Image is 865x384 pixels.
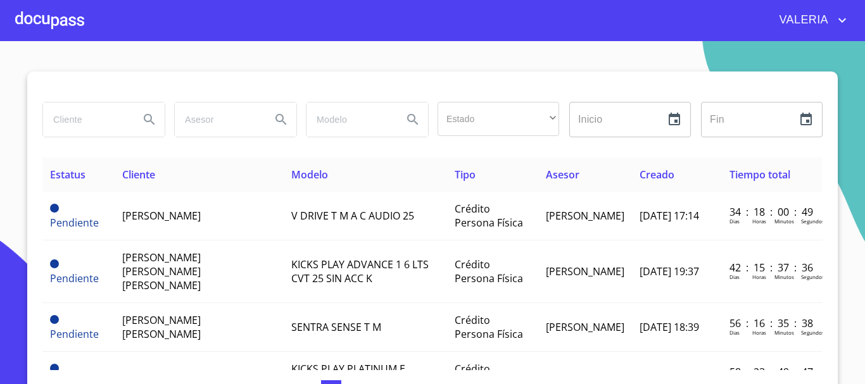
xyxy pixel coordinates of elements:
span: [PERSON_NAME] [PERSON_NAME] [PERSON_NAME] [122,251,201,292]
span: Tiempo total [729,168,790,182]
p: Segundos [801,273,824,280]
p: 58 : 23 : 49 : 47 [729,365,815,379]
input: search [175,102,261,137]
span: Crédito Persona Física [455,313,523,341]
button: Search [398,104,428,135]
p: 56 : 16 : 35 : 38 [729,316,815,330]
span: [PERSON_NAME] [546,369,624,383]
p: Segundos [801,329,824,336]
p: Dias [729,329,740,336]
p: Dias [729,218,740,225]
span: Asesor [546,168,579,182]
span: Pendiente [50,216,99,230]
span: Creado [640,168,674,182]
span: Crédito Persona Física [455,202,523,230]
span: [PERSON_NAME] [546,320,624,334]
span: [DATE] 11:25 [640,369,699,383]
span: SENTRA SENSE T M [291,320,381,334]
span: [PERSON_NAME] [122,369,201,383]
span: V DRIVE T M A C AUDIO 25 [291,209,414,223]
p: Horas [752,329,766,336]
span: Pendiente [50,259,59,268]
p: Minutos [774,329,794,336]
span: [DATE] 17:14 [640,209,699,223]
span: Pendiente [50,271,99,285]
input: search [43,102,129,137]
p: Horas [752,218,766,225]
span: [PERSON_NAME] [546,209,624,223]
span: VALERIA [770,10,835,30]
span: Pendiente [50,315,59,324]
div: ​ [438,102,559,136]
span: [PERSON_NAME] [PERSON_NAME] [122,313,201,341]
span: [PERSON_NAME] [122,209,201,223]
span: [DATE] 18:39 [640,320,699,334]
span: [PERSON_NAME] [546,264,624,278]
span: Pendiente [50,364,59,373]
span: Pendiente [50,204,59,213]
span: Crédito Persona Física [455,257,523,285]
span: KICKS PLAY ADVANCE 1 6 LTS CVT 25 SIN ACC K [291,257,429,285]
p: 34 : 18 : 00 : 49 [729,205,815,219]
button: account of current user [770,10,850,30]
span: Modelo [291,168,328,182]
span: Estatus [50,168,85,182]
p: Minutos [774,218,794,225]
span: [DATE] 19:37 [640,264,699,278]
button: Search [134,104,165,135]
button: Search [266,104,296,135]
p: Horas [752,273,766,280]
span: Tipo [455,168,476,182]
p: Dias [729,273,740,280]
p: 42 : 15 : 37 : 36 [729,261,815,275]
span: Cliente [122,168,155,182]
span: Pendiente [50,327,99,341]
p: Segundos [801,218,824,225]
p: Minutos [774,273,794,280]
input: search [306,102,393,137]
